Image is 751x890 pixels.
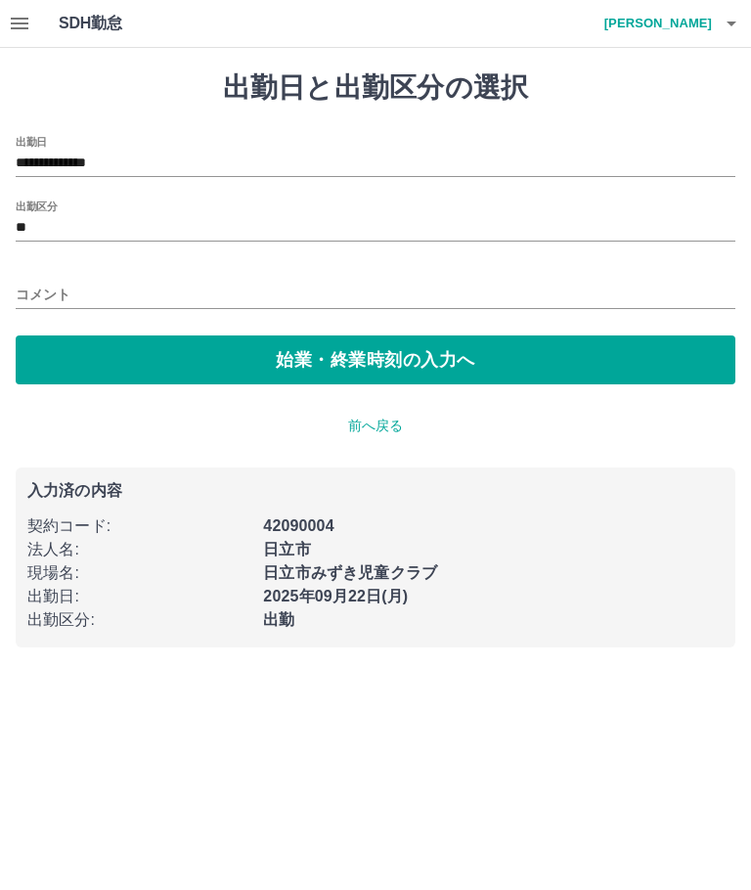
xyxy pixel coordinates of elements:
[16,199,57,213] label: 出勤区分
[263,541,310,557] b: 日立市
[27,514,251,538] p: 契約コード :
[27,585,251,608] p: 出勤日 :
[16,335,735,384] button: 始業・終業時刻の入力へ
[16,71,735,105] h1: 出勤日と出勤区分の選択
[263,588,408,604] b: 2025年09月22日(月)
[27,538,251,561] p: 法人名 :
[263,564,437,581] b: 日立市みずき児童クラブ
[263,517,333,534] b: 42090004
[16,134,47,149] label: 出勤日
[263,611,294,628] b: 出勤
[27,561,251,585] p: 現場名 :
[27,483,724,499] p: 入力済の内容
[27,608,251,632] p: 出勤区分 :
[16,416,735,436] p: 前へ戻る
